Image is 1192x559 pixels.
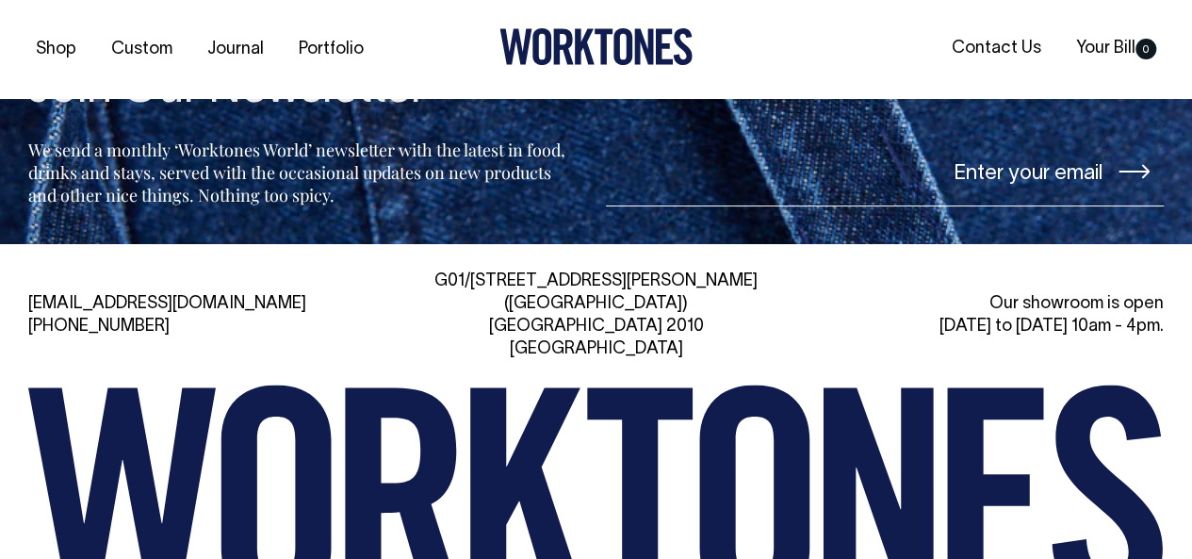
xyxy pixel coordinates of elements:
[200,34,271,65] a: Journal
[28,139,571,206] p: We send a monthly ‘Worktones World’ newsletter with the latest in food, drinks and stays, served ...
[104,34,180,65] a: Custom
[944,33,1049,64] a: Contact Us
[28,296,306,312] a: [EMAIL_ADDRESS][DOMAIN_NAME]
[291,34,371,65] a: Portfolio
[804,293,1164,338] div: Our showroom is open [DATE] to [DATE] 10am - 4pm.
[1069,33,1164,64] a: Your Bill0
[28,34,84,65] a: Shop
[606,136,1165,206] input: Enter your email
[416,271,776,361] div: G01/[STREET_ADDRESS][PERSON_NAME] ([GEOGRAPHIC_DATA]) [GEOGRAPHIC_DATA] 2010 [GEOGRAPHIC_DATA]
[1135,39,1156,59] span: 0
[28,319,170,335] a: [PHONE_NUMBER]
